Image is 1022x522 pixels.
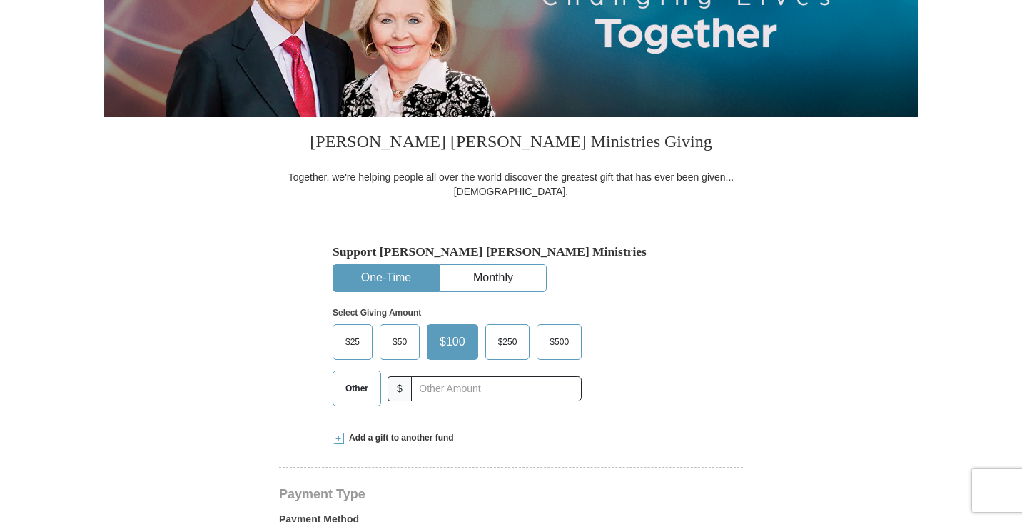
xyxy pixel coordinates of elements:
[542,331,576,353] span: $500
[279,170,743,199] div: Together, we're helping people all over the world discover the greatest gift that has ever been g...
[385,331,414,353] span: $50
[279,488,743,500] h4: Payment Type
[411,376,582,401] input: Other Amount
[333,244,689,259] h5: Support [PERSON_NAME] [PERSON_NAME] Ministries
[388,376,412,401] span: $
[333,265,439,291] button: One-Time
[491,331,525,353] span: $250
[338,331,367,353] span: $25
[432,331,472,353] span: $100
[333,308,421,318] strong: Select Giving Amount
[338,378,375,399] span: Other
[440,265,546,291] button: Monthly
[344,432,454,444] span: Add a gift to another fund
[279,117,743,170] h3: [PERSON_NAME] [PERSON_NAME] Ministries Giving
